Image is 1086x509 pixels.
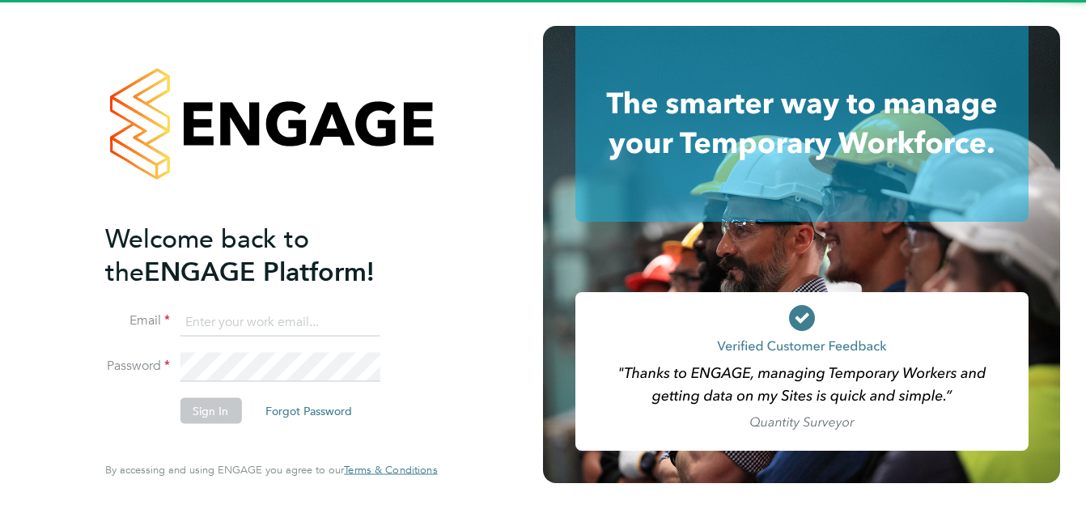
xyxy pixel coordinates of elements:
[180,398,241,424] button: Sign In
[105,222,421,288] h2: ENGAGE Platform!
[105,463,437,477] span: By accessing and using ENGAGE you agree to our
[180,308,380,337] input: Enter your work email...
[344,463,437,477] span: Terms & Conditions
[252,398,365,424] button: Forgot Password
[344,464,437,477] a: Terms & Conditions
[105,223,309,287] span: Welcome back to the
[105,358,170,375] label: Password
[105,312,170,329] label: Email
